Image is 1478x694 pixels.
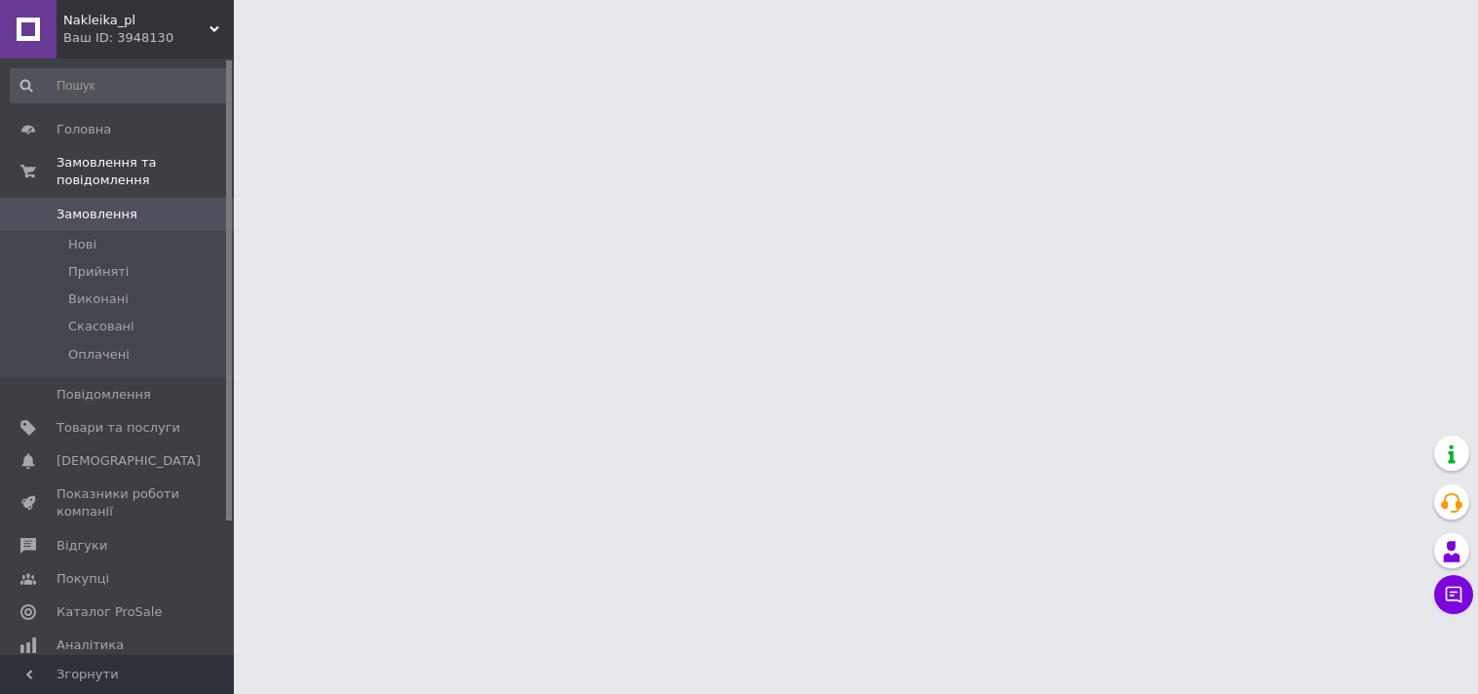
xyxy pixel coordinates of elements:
span: Товари та послуги [57,419,180,437]
span: Скасовані [68,318,134,335]
span: Замовлення [57,206,137,223]
span: Нові [68,236,96,253]
span: Оплачені [68,346,130,364]
span: Покупці [57,570,109,588]
span: Виконані [68,290,129,308]
span: Nakleika_pl [63,12,209,29]
span: Повідомлення [57,386,151,404]
span: Каталог ProSale [57,603,162,621]
span: Прийняті [68,263,129,281]
span: Головна [57,121,111,138]
button: Чат з покупцем [1434,575,1473,614]
input: Пошук [10,68,230,103]
div: Ваш ID: 3948130 [63,29,234,47]
span: [DEMOGRAPHIC_DATA] [57,452,201,470]
span: Аналітика [57,636,124,654]
span: Замовлення та повідомлення [57,154,234,189]
span: Відгуки [57,537,107,555]
span: Показники роботи компанії [57,485,180,520]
